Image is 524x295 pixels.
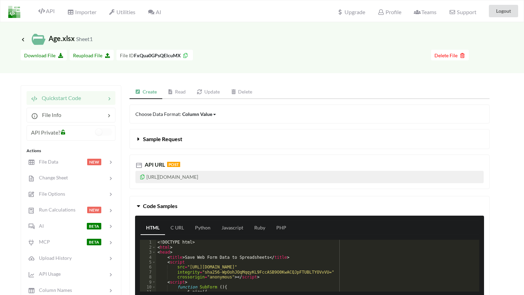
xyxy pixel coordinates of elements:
button: Sample Request [130,129,489,149]
div: 1 [140,240,156,245]
a: Delete [225,85,258,99]
span: API URL [143,161,165,168]
div: 11 [140,289,156,294]
span: NEW [87,159,101,165]
span: BETA [87,223,101,229]
span: Column Names [35,287,72,293]
span: Utilities [109,9,135,15]
span: Run Calculations [35,207,75,213]
div: 4 [140,255,156,260]
button: Code Samples [130,196,489,216]
span: API [38,8,55,14]
a: Ruby [249,221,271,235]
span: Delete File [434,52,465,58]
div: 3 [140,250,156,255]
button: Reupload File [70,50,114,60]
span: Profile [378,9,401,15]
button: Download File [21,50,67,60]
span: Change Sheet [35,175,68,180]
div: 2 [140,245,156,250]
span: NEW [87,207,101,213]
div: 7 [140,270,156,275]
span: Quickstart Code [38,95,81,101]
span: API Usage [35,271,61,277]
span: Age.xlsx [21,34,93,42]
span: Teams [414,9,436,15]
span: Upgrade [337,9,365,15]
span: File Data [35,159,58,165]
b: FxQua0GPsQElcuMX [134,52,181,58]
span: AI [148,9,161,15]
span: Code Samples [143,203,177,209]
span: API Private? [31,129,60,136]
span: Reupload File [73,52,110,58]
a: C URL [165,221,189,235]
div: 5 [140,260,156,265]
div: 10 [140,285,156,289]
span: File ID [120,52,134,58]
button: Delete File [431,50,469,60]
a: Update [191,85,225,99]
span: Download File [24,52,63,58]
a: Python [189,221,216,235]
span: Sample Request [143,136,182,142]
a: Create [130,85,162,99]
span: MCP [35,239,50,245]
a: Javascript [216,221,249,235]
span: Upload History [35,255,72,261]
a: PHP [271,221,292,235]
div: 9 [140,280,156,285]
div: Actions [27,148,115,154]
span: Support [449,9,476,15]
span: BETA [87,239,101,245]
span: POST [167,162,180,167]
img: LogoIcon.png [8,6,20,18]
span: File Options [35,191,65,197]
div: Column Value [182,110,212,118]
a: Read [162,85,192,99]
p: [URL][DOMAIN_NAME] [135,171,484,183]
span: Importer [67,9,96,15]
span: File Info [38,111,61,118]
button: Logout [489,5,518,17]
a: HTML [141,221,165,235]
img: /static/media/localFileIcon.23929a80.svg [32,32,45,46]
span: Choose Data Format: [135,111,217,117]
div: 8 [140,275,156,279]
span: AI [35,223,44,229]
small: Sheet1 [76,36,93,42]
div: 6 [140,265,156,269]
